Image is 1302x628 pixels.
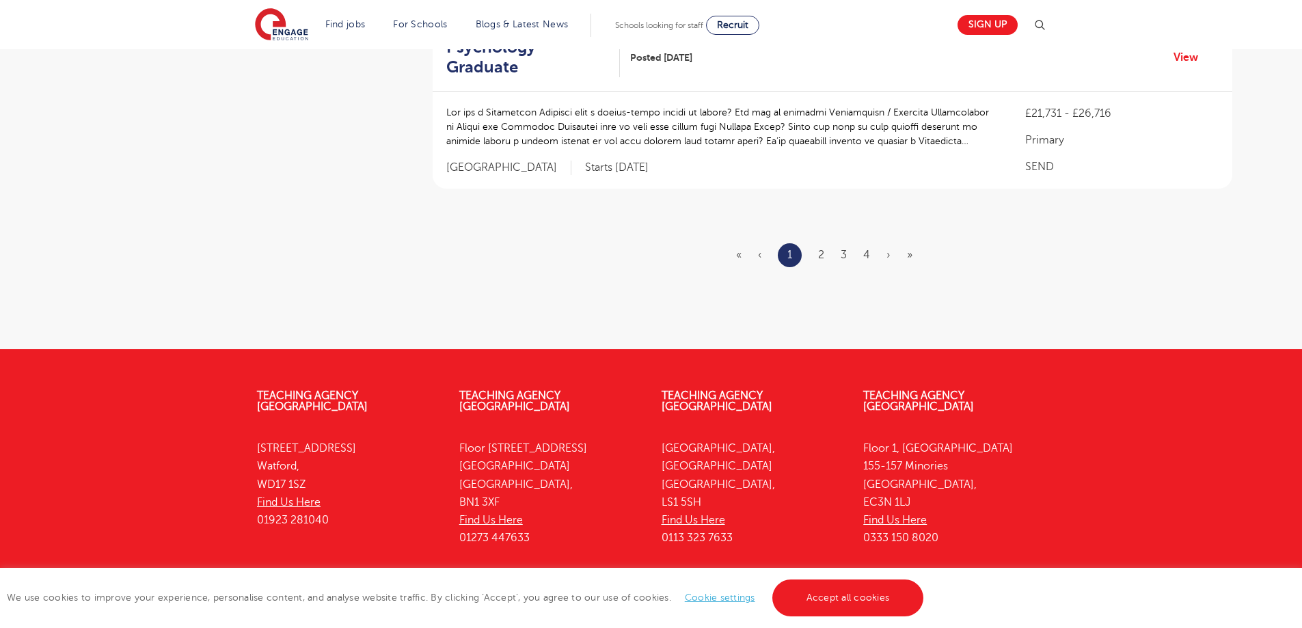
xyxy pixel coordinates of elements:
[7,592,927,603] span: We use cookies to improve your experience, personalise content, and analyse website traffic. By c...
[685,592,755,603] a: Cookie settings
[585,161,649,175] p: Starts [DATE]
[459,390,570,413] a: Teaching Agency [GEOGRAPHIC_DATA]
[257,439,439,529] p: [STREET_ADDRESS] Watford, WD17 1SZ 01923 281040
[863,249,870,261] a: 4
[736,249,742,261] span: «
[841,249,847,261] a: 3
[446,161,571,175] span: [GEOGRAPHIC_DATA]
[1025,159,1219,175] p: SEND
[459,439,641,547] p: Floor [STREET_ADDRESS] [GEOGRAPHIC_DATA] [GEOGRAPHIC_DATA], BN1 3XF 01273 447633
[446,105,999,148] p: Lor ips d Sitametcon Adipisci elit s doeius-tempo incidi ut labore? Etd mag al enimadmi Veniamqui...
[255,8,308,42] img: Engage Education
[257,496,321,508] a: Find Us Here
[446,38,621,77] a: Psychology Graduate
[907,249,912,261] a: Last
[787,246,792,264] a: 1
[325,19,366,29] a: Find jobs
[257,390,368,413] a: Teaching Agency [GEOGRAPHIC_DATA]
[886,249,891,261] a: Next
[476,19,569,29] a: Blogs & Latest News
[717,20,748,30] span: Recruit
[615,21,703,30] span: Schools looking for staff
[459,514,523,526] a: Find Us Here
[662,439,843,547] p: [GEOGRAPHIC_DATA], [GEOGRAPHIC_DATA] [GEOGRAPHIC_DATA], LS1 5SH 0113 323 7633
[818,249,824,261] a: 2
[1025,105,1219,122] p: £21,731 - £26,716
[662,390,772,413] a: Teaching Agency [GEOGRAPHIC_DATA]
[758,249,761,261] span: ‹
[1174,49,1208,66] a: View
[863,439,1045,547] p: Floor 1, [GEOGRAPHIC_DATA] 155-157 Minories [GEOGRAPHIC_DATA], EC3N 1LJ 0333 150 8020
[662,514,725,526] a: Find Us Here
[706,16,759,35] a: Recruit
[772,579,924,616] a: Accept all cookies
[393,19,447,29] a: For Schools
[863,514,927,526] a: Find Us Here
[863,390,974,413] a: Teaching Agency [GEOGRAPHIC_DATA]
[446,38,610,77] h2: Psychology Graduate
[630,51,692,65] span: Posted [DATE]
[958,15,1018,35] a: Sign up
[1025,132,1219,148] p: Primary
